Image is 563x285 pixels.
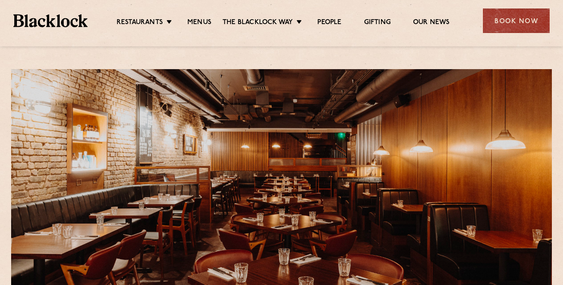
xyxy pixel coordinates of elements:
[364,18,391,28] a: Gifting
[187,18,211,28] a: Menus
[483,8,550,33] div: Book Now
[117,18,163,28] a: Restaurants
[13,14,88,27] img: BL_Textured_Logo-footer-cropped.svg
[413,18,450,28] a: Our News
[317,18,341,28] a: People
[223,18,293,28] a: The Blacklock Way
